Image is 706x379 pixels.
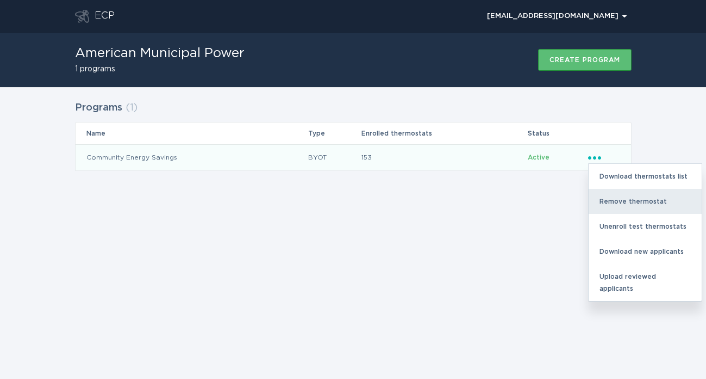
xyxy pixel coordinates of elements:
span: ( 1 ) [126,103,138,113]
th: Status [527,123,588,144]
div: Create program [549,57,620,63]
span: Active [528,154,549,161]
th: Enrolled thermostats [361,123,527,144]
div: Download thermostats list [589,164,702,189]
button: Open user account details [482,8,632,25]
div: [EMAIL_ADDRESS][DOMAIN_NAME] [487,13,627,20]
div: Remove thermostat [589,189,702,214]
div: ECP [95,10,115,23]
button: Go to dashboard [75,10,89,23]
td: 153 [361,144,527,170]
tr: 539cfe3130484242a3c4a85c5ffaa216 [76,144,631,170]
button: Create program [538,49,632,71]
td: Community Energy Savings [76,144,308,170]
th: Name [76,123,308,144]
td: BYOT [308,144,361,170]
div: Download new applicants [589,239,702,264]
h2: 1 programs [75,65,245,73]
div: Unenroll test thermostats [589,214,702,239]
h2: Programs [75,98,122,118]
tr: Table Headers [76,123,631,144]
div: Upload reviewed applicants [589,264,702,301]
div: Popover menu [482,8,632,25]
h1: American Municipal Power [75,47,245,60]
th: Type [308,123,361,144]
